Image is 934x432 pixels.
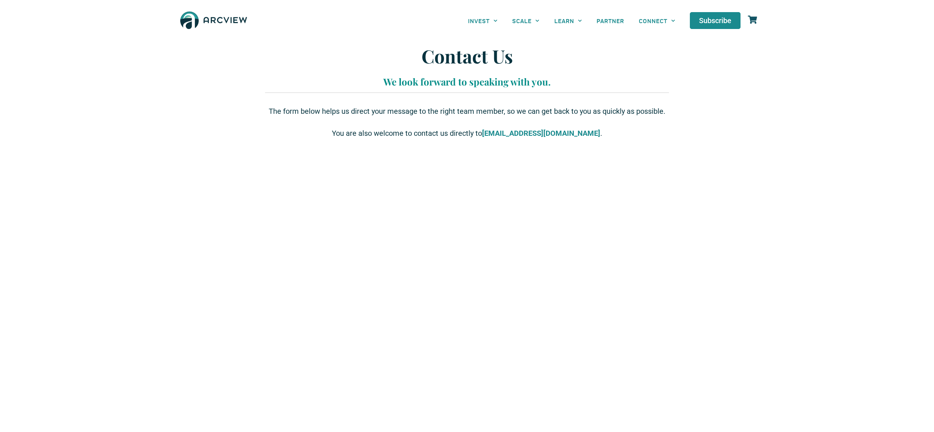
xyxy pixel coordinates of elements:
[461,12,505,29] a: INVEST
[482,129,600,138] strong: [EMAIL_ADDRESS][DOMAIN_NAME]
[699,17,731,24] span: Subscribe
[269,45,665,67] h1: Contact Us
[177,7,250,34] img: The Arcview Group
[505,12,547,29] a: SCALE
[690,12,741,29] a: Subscribe
[269,128,665,139] p: You are also welcome to contact us directly to .
[269,75,665,89] p: We look forward to speaking with you.
[589,12,631,29] a: PARTNER
[269,107,665,116] span: The form below helps us direct your message to the right team member, so we can get back to you a...
[482,129,600,139] a: [EMAIL_ADDRESS][DOMAIN_NAME]
[461,12,683,29] nav: Menu
[631,12,683,29] a: CONNECT
[547,12,589,29] a: LEARN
